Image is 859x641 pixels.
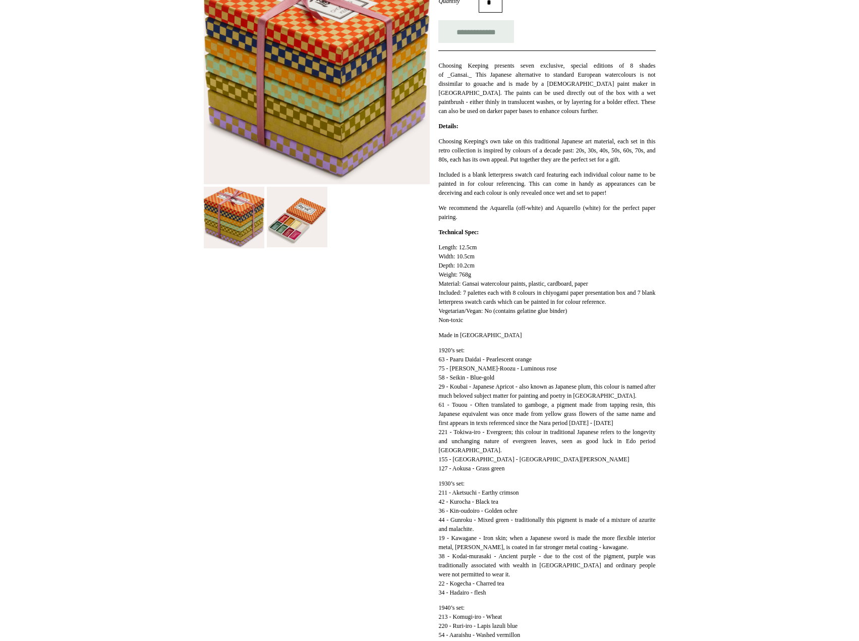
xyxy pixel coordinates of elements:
[438,331,655,340] p: Made in [GEOGRAPHIC_DATA]
[438,243,655,325] p: Length: 12.5cm Width: 10.5cm Depth: 10.2cm Weight: 768g Material: Gansai watercolour paints, plas...
[438,479,655,597] p: 1930’s set: 211 - Aketsuchi - Earthy crimson 42 - Kurocha - Black tea 36 - Kin-oudoiro - Golden o...
[438,170,655,197] p: Included is a blank letterpress swatch card featuring each individual colour name to be painted i...
[204,187,264,249] img: Choosing Keeping Retro Watercolour Set, Decades Collection
[438,123,458,130] strong: Details:
[438,137,655,164] p: Choosing Keeping's own take on this traditional Japanese art material, each set in this retro col...
[438,203,655,222] p: We recommend the Aquarella (off-white) and Aquarello (white) for the perfect paper pairing.
[438,346,655,473] p: 1920’s set: 63 - Paaru Daidai - Pearlescent orange 75 - [PERSON_NAME]-Roozu - Luminous rose 58 - ...
[438,229,479,236] strong: Technical Spec:
[438,61,655,116] p: Choosing Keeping presents seven exclusive, special editions of 8 shades of _Gansai._ This Japanes...
[267,187,327,247] img: Choosing Keeping Retro Watercolour Set, Decades Collection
